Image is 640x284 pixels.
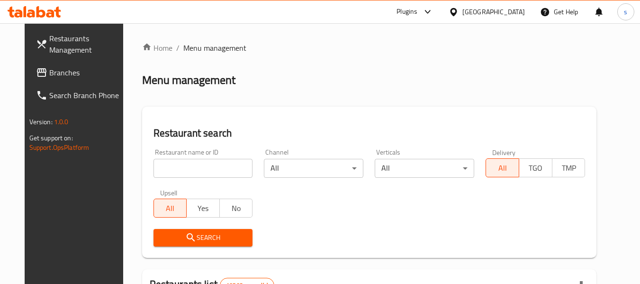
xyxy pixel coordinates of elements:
[29,132,73,144] span: Get support on:
[153,229,253,247] button: Search
[264,159,363,178] div: All
[142,42,597,54] nav: breadcrumb
[556,161,582,175] span: TMP
[186,199,220,218] button: Yes
[523,161,549,175] span: TGO
[49,33,124,55] span: Restaurants Management
[160,189,178,196] label: Upsell
[49,67,124,78] span: Branches
[462,7,525,17] div: [GEOGRAPHIC_DATA]
[519,158,552,177] button: TGO
[29,116,53,128] span: Version:
[161,232,245,244] span: Search
[158,202,183,215] span: All
[28,84,132,107] a: Search Branch Phone
[28,27,132,61] a: Restaurants Management
[153,159,253,178] input: Search for restaurant name or ID..
[28,61,132,84] a: Branches
[397,6,417,18] div: Plugins
[29,141,90,154] a: Support.OpsPlatform
[486,158,519,177] button: All
[153,199,187,218] button: All
[219,199,253,218] button: No
[183,42,246,54] span: Menu management
[153,126,586,140] h2: Restaurant search
[142,73,235,88] h2: Menu management
[54,116,69,128] span: 1.0.0
[375,159,474,178] div: All
[190,202,216,215] span: Yes
[624,7,627,17] span: s
[142,42,172,54] a: Home
[224,202,249,215] span: No
[490,161,515,175] span: All
[49,90,124,101] span: Search Branch Phone
[552,158,586,177] button: TMP
[492,149,516,156] label: Delivery
[176,42,180,54] li: /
